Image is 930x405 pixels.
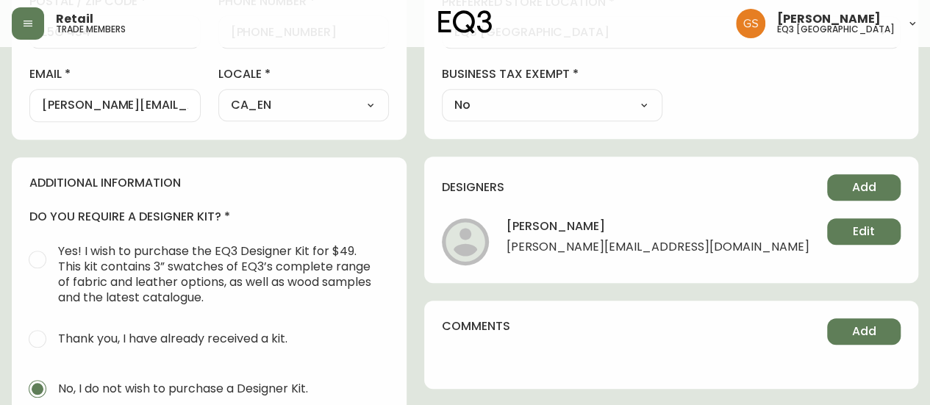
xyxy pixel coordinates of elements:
label: locale [218,66,390,82]
span: No, I do not wish to purchase a Designer Kit. [58,381,308,396]
span: [PERSON_NAME] [777,13,881,25]
span: Add [852,179,876,196]
img: logo [438,10,493,34]
span: Edit [853,223,875,240]
span: Retail [56,13,93,25]
label: business tax exempt [442,66,662,82]
h4: designers [442,179,504,196]
span: Add [852,323,876,340]
span: Yes! I wish to purchase the EQ3 Designer Kit for $49. This kit contains 3” swatches of EQ3’s comp... [58,243,377,305]
label: email [29,66,201,82]
button: Edit [827,218,901,245]
button: Add [827,174,901,201]
h4: additional information [29,175,389,191]
h4: comments [442,318,510,334]
h5: trade members [56,25,126,34]
span: [PERSON_NAME][EMAIL_ADDRESS][DOMAIN_NAME] [507,240,809,259]
img: 6b403d9c54a9a0c30f681d41f5fc2571 [736,9,765,38]
span: Thank you, I have already received a kit. [58,331,287,346]
h4: do you require a designer kit? [29,209,389,225]
h5: eq3 [GEOGRAPHIC_DATA] [777,25,895,34]
button: Add [827,318,901,345]
h4: [PERSON_NAME] [507,218,809,240]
